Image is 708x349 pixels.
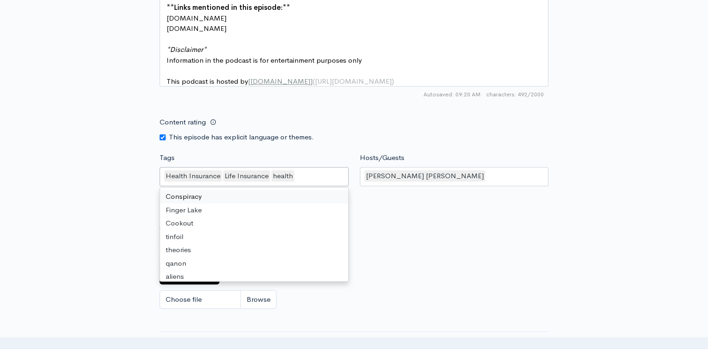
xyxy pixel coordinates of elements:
[365,170,485,182] div: [PERSON_NAME] [PERSON_NAME]
[392,77,394,86] span: )
[160,211,548,221] small: If no artwork is selected your default podcast artwork will be used
[174,3,283,12] span: Links mentioned in this episode:
[486,90,544,99] span: 492/2000
[223,170,270,182] div: Life Insurance
[164,170,222,182] div: Health Insurance
[271,170,294,182] div: health
[160,270,348,284] div: aliens
[315,77,392,86] span: [URL][DOMAIN_NAME]
[313,77,315,86] span: (
[160,230,348,244] div: tinfoil
[167,77,394,86] span: This podcast is hosted by
[310,77,313,86] span: ]
[160,217,348,230] div: Cookout
[169,132,314,143] label: This episode has explicit language or themes.
[250,77,310,86] span: [DOMAIN_NAME]
[160,257,348,270] div: qanon
[167,24,226,33] span: [DOMAIN_NAME]
[160,204,348,217] div: Finger Lake
[160,113,206,132] label: Content rating
[423,90,481,99] span: Autosaved: 09:20 AM
[360,153,404,163] label: Hosts/Guests
[167,14,226,22] span: [DOMAIN_NAME]
[160,190,348,204] div: Conspiracy
[167,56,362,65] span: Information in the podcast is for entertainment purposes only
[170,45,203,54] span: Disclaimer
[160,243,348,257] div: theories
[248,77,250,86] span: [
[160,153,175,163] label: Tags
